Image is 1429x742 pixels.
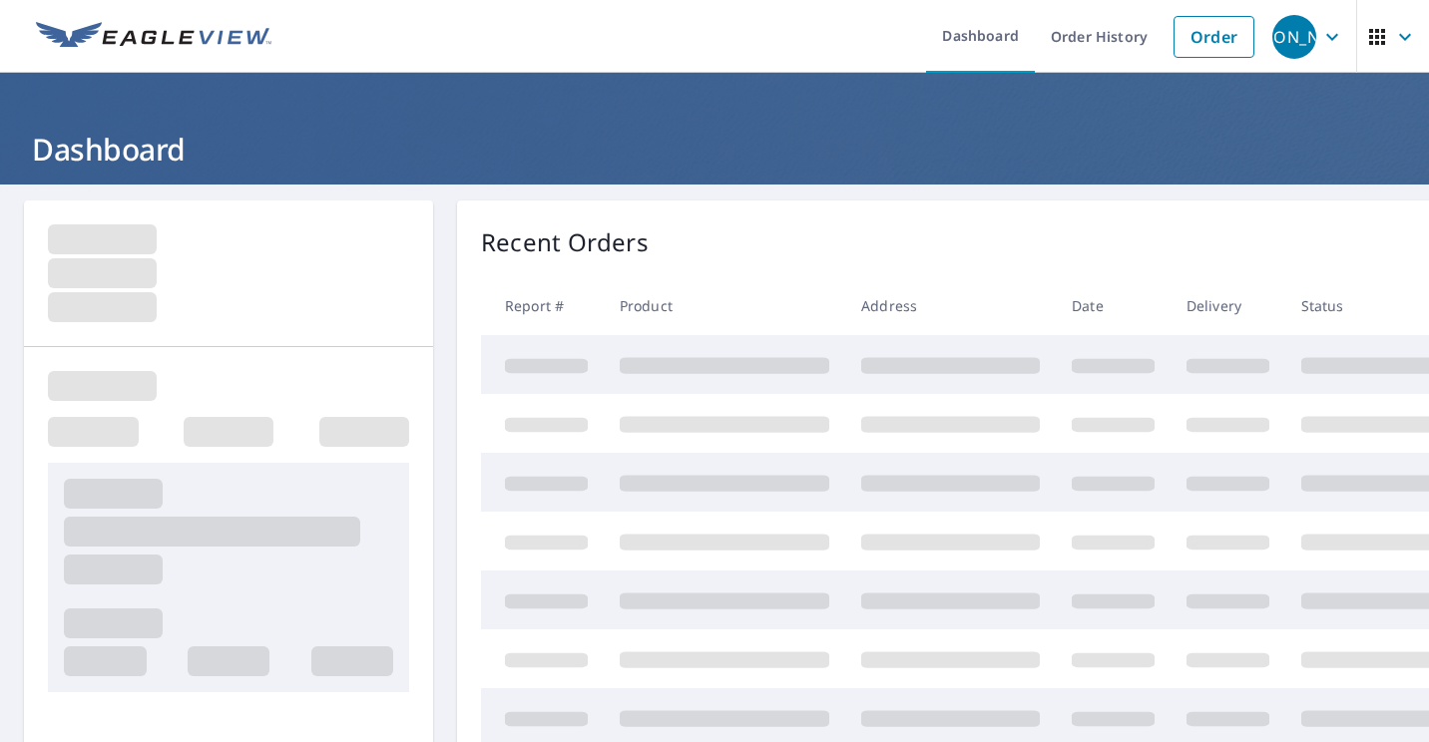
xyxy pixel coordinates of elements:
[1174,16,1254,58] a: Order
[36,22,271,52] img: EV Logo
[604,276,845,335] th: Product
[1056,276,1171,335] th: Date
[1272,15,1316,59] div: [PERSON_NAME]
[1171,276,1285,335] th: Delivery
[481,224,649,260] p: Recent Orders
[481,276,604,335] th: Report #
[845,276,1056,335] th: Address
[24,129,1405,170] h1: Dashboard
